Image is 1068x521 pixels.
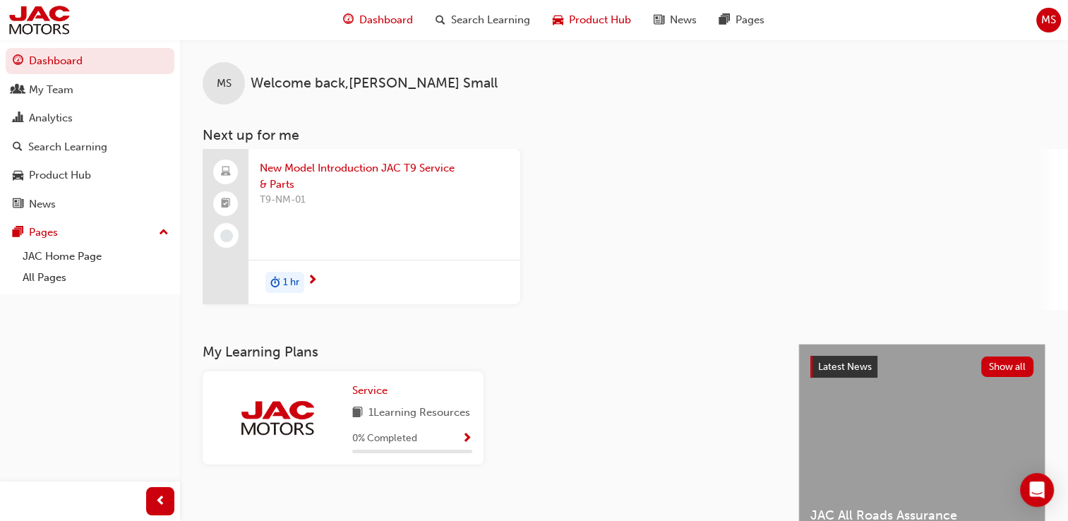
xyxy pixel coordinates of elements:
div: Product Hub [29,167,91,184]
span: learningRecordVerb_NONE-icon [220,229,233,242]
span: MS [217,76,232,92]
a: All Pages [17,267,174,289]
span: 0 % Completed [352,431,417,447]
span: up-icon [159,224,169,242]
a: pages-iconPages [708,6,776,35]
a: guage-iconDashboard [332,6,424,35]
span: pages-icon [719,11,730,29]
img: jac-portal [239,399,316,437]
span: MS [1041,12,1056,28]
span: 1 Learning Resources [368,405,470,422]
div: Analytics [29,110,73,126]
span: news-icon [13,198,23,211]
span: laptop-icon [221,163,231,181]
span: search-icon [13,141,23,154]
a: Search Learning [6,134,174,160]
span: car-icon [553,11,563,29]
span: people-icon [13,84,23,97]
span: Service [352,384,388,397]
div: My Team [29,82,73,98]
span: pages-icon [13,227,23,239]
span: Product Hub [569,12,631,28]
a: Service [352,383,393,399]
a: News [6,191,174,217]
a: news-iconNews [642,6,708,35]
span: Show Progress [462,433,472,445]
span: Dashboard [359,12,413,28]
span: guage-icon [343,11,354,29]
a: search-iconSearch Learning [424,6,541,35]
span: search-icon [436,11,445,29]
span: duration-icon [270,273,280,292]
span: guage-icon [13,55,23,68]
span: T9-NM-01 [260,192,509,208]
span: Welcome back , [PERSON_NAME] Small [251,76,498,92]
a: My Team [6,77,174,103]
div: Search Learning [28,139,107,155]
a: New Model Introduction JAC T9 Service & PartsT9-NM-01duration-icon1 hr [203,149,520,304]
span: Pages [736,12,764,28]
a: Dashboard [6,48,174,74]
button: Pages [6,220,174,246]
button: DashboardMy TeamAnalyticsSearch LearningProduct HubNews [6,45,174,220]
img: jac-portal [7,4,71,36]
span: chart-icon [13,112,23,125]
a: JAC Home Page [17,246,174,268]
span: New Model Introduction JAC T9 Service & Parts [260,160,509,192]
a: Analytics [6,105,174,131]
div: Open Intercom Messenger [1020,473,1054,507]
span: News [670,12,697,28]
a: Product Hub [6,162,174,188]
a: car-iconProduct Hub [541,6,642,35]
span: news-icon [654,11,664,29]
h3: My Learning Plans [203,344,776,360]
span: 1 hr [283,275,299,291]
a: Latest NewsShow all [810,356,1033,378]
div: News [29,196,56,212]
span: Latest News [818,361,872,373]
span: Search Learning [451,12,530,28]
span: book-icon [352,405,363,422]
span: booktick-icon [221,195,231,213]
h3: Next up for me [180,127,1068,143]
button: Show all [981,357,1034,377]
span: prev-icon [155,493,166,510]
button: MS [1036,8,1061,32]
span: next-icon [307,275,318,287]
div: Pages [29,224,58,241]
span: car-icon [13,169,23,182]
button: Show Progress [462,430,472,448]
